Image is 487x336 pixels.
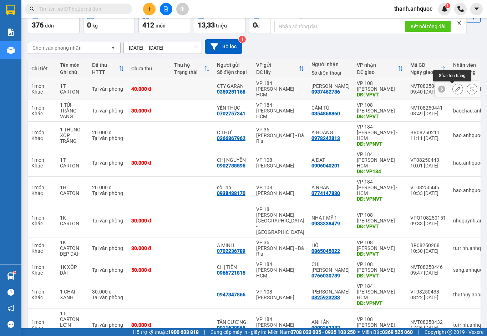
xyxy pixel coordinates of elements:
[410,325,446,331] div: 17:26 [DATE]
[31,135,53,141] div: Khác
[31,185,53,190] div: 1 món
[6,5,15,15] img: logo-vxr
[174,62,204,68] div: Thu hộ
[217,62,249,68] div: Người gửi
[410,185,446,190] div: VT08250445
[217,105,249,111] div: YẾN THỤC
[7,29,15,36] img: solution-icon
[433,70,471,81] div: Sửa đơn hàng
[7,46,15,54] img: warehouse-icon
[410,248,446,254] div: 10:30 [DATE]
[131,86,167,92] div: 40.000 đ
[418,328,419,336] span: |
[410,163,446,169] div: 10:01 [DATE]
[357,196,403,202] div: DĐ: VPNVT
[410,130,446,135] div: BR08250211
[357,273,403,279] div: DĐ: VPVT
[217,83,249,89] div: CTY GARAN
[311,157,350,163] div: A ĐẠT
[110,45,116,51] svg: open
[156,23,166,29] span: món
[410,157,446,163] div: VT08250443
[311,215,350,221] div: NHẬT MỸ 1
[7,272,15,280] img: warehouse-icon
[256,62,299,68] div: VP gửi
[217,319,249,325] div: TÂN CƯƠNG
[92,62,118,68] div: Đã thu
[311,163,340,169] div: 0906040201
[274,21,399,32] input: Nhập số tổng đài
[60,185,85,196] div: 1H CARTON
[39,5,123,13] input: Tìm tên, số ĐT hoặc mã đơn
[28,8,80,34] button: Đơn hàng376đơn
[31,111,53,116] div: Khác
[357,224,403,229] div: DĐ: VPVT
[357,300,403,306] div: DĐ: VPNVT
[446,3,449,8] span: 1
[31,289,53,295] div: 1 món
[7,305,14,312] span: notification
[217,69,249,75] div: Số điện thoại
[290,329,356,335] strong: 0708 023 035 - 0935 103 250
[357,240,403,251] div: VP 108 [PERSON_NAME]
[31,242,53,248] div: 1 món
[457,21,462,26] span: close
[311,83,350,89] div: ANH BẢO
[92,23,98,29] span: kg
[256,69,299,75] div: ĐC lấy
[217,111,245,116] div: 0702757341
[217,185,249,190] div: cô linh
[410,89,446,95] div: 09:40 [DATE]
[217,325,245,331] div: 0911620868
[60,83,85,95] div: 1T CARTON
[253,59,308,78] th: Toggle SortBy
[92,190,124,196] div: Tại văn phòng
[31,89,53,95] div: Khác
[410,242,446,248] div: BR08250208
[92,289,124,295] div: 30.000 đ
[92,130,124,135] div: 20.000 đ
[60,289,85,300] div: 1 CHAI XANH
[92,267,124,273] div: Tại văn phòng
[31,190,53,196] div: Khác
[217,163,245,169] div: 0902788595
[410,270,446,276] div: 09:47 [DATE]
[131,108,167,114] div: 30.000 đ
[353,59,407,78] th: Toggle SortBy
[168,329,199,335] strong: 1900 633 818
[142,21,154,29] span: 412
[45,23,54,29] span: đơn
[217,248,245,254] div: 0702236789
[92,69,118,75] div: HTTT
[131,160,167,166] div: 30.000 đ
[92,295,124,300] div: Tại văn phòng
[92,135,124,141] div: Tại văn phòng
[163,6,168,11] span: file-add
[239,36,246,43] sup: 1
[194,8,245,34] button: Đã thu13,33 triệu
[217,89,245,95] div: 0359251168
[31,215,53,221] div: 1 món
[31,221,53,226] div: Khác
[88,59,128,78] th: Toggle SortBy
[410,215,446,221] div: VPQ108250151
[131,267,167,273] div: 50.000 đ
[31,248,53,254] div: Khác
[311,89,340,95] div: 0937462786
[357,102,403,114] div: VP 108 [PERSON_NAME]
[311,135,340,141] div: 0978242813
[410,135,446,141] div: 11:11 [DATE]
[256,102,304,119] div: VP 184 [PERSON_NAME] - HCM
[311,185,350,190] div: A NHÂN
[216,23,227,29] span: triệu
[256,206,304,235] div: VP 18 [PERSON_NAME][GEOGRAPHIC_DATA] - [GEOGRAPHIC_DATA]
[357,151,403,169] div: VP 184 [PERSON_NAME] - HCM
[31,83,53,89] div: 1 món
[7,289,14,296] span: question-circle
[249,8,301,34] button: Chưa thu0đ
[357,212,403,224] div: VP 108 [PERSON_NAME]
[357,69,397,75] div: ĐC giao
[131,66,167,71] div: Chưa thu
[31,319,53,325] div: 1 món
[31,66,53,71] div: Chi tiết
